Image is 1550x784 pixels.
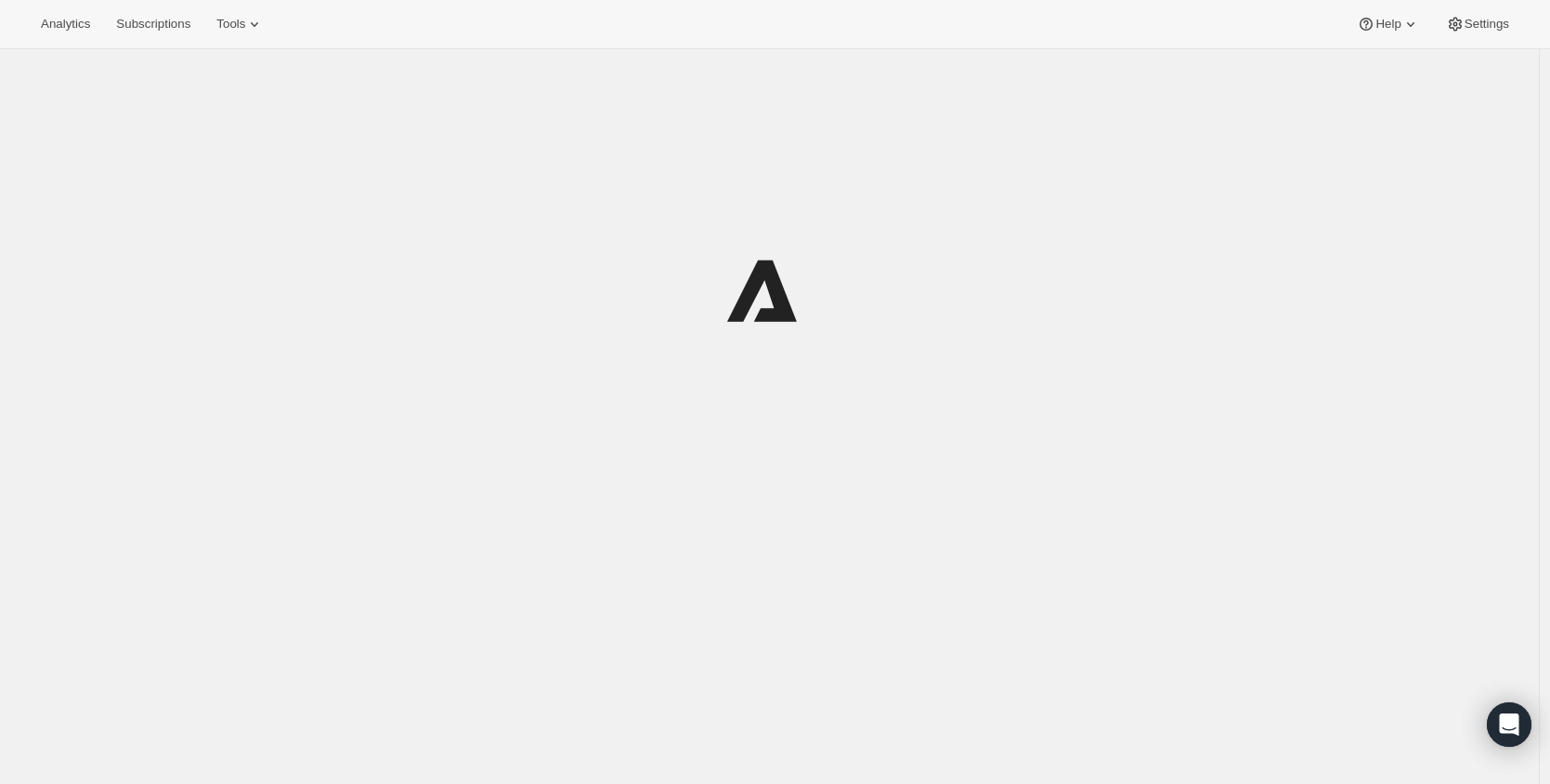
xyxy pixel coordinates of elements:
[30,11,101,37] button: Analytics
[116,17,190,32] span: Subscriptions
[1465,17,1509,32] span: Settings
[105,11,202,37] button: Subscriptions
[1375,17,1400,32] span: Help
[1435,11,1520,37] button: Settings
[205,11,275,37] button: Tools
[1487,702,1531,747] div: Open Intercom Messenger
[216,17,245,32] span: Tools
[41,17,90,32] span: Analytics
[1346,11,1430,37] button: Help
